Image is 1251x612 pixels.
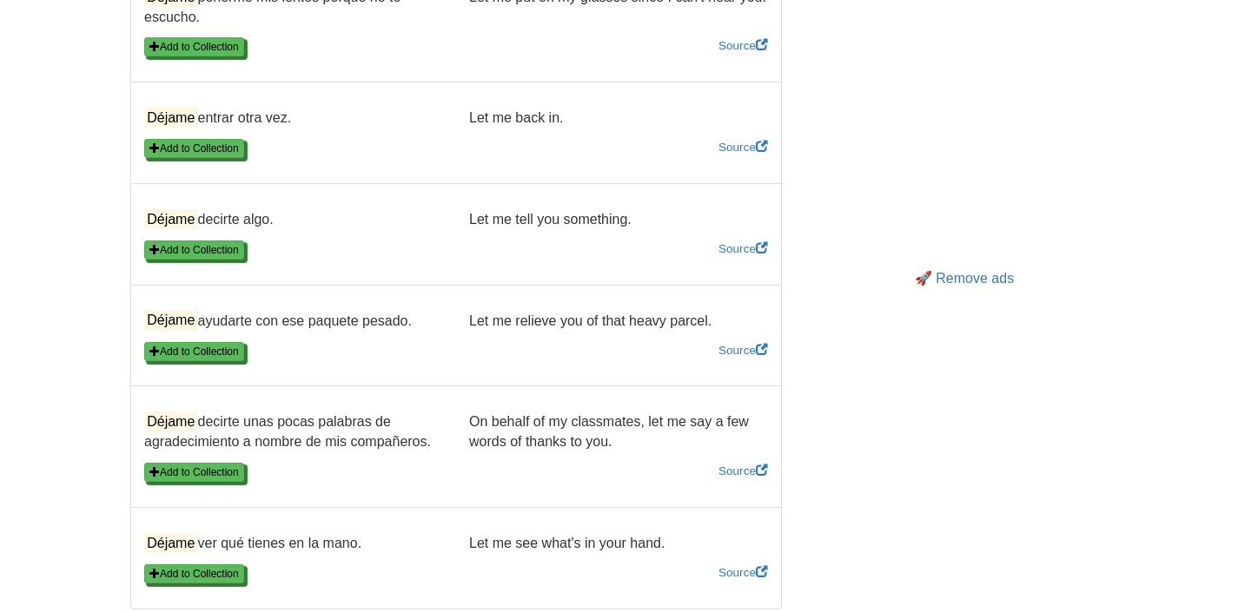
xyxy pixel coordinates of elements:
[131,210,456,230] p: decirte algo.
[131,412,456,452] p: decirte unas pocas palabras de agradecimiento a nombre de mis compañeros.
[144,310,198,330] mark: Déjame
[456,210,781,230] p: Let me tell you something.
[718,566,768,579] a: Source
[718,464,768,477] a: Source
[456,412,781,452] p: On behalf of my classmates, let me say a few words of thanks to you.
[144,463,244,482] button: Add to Collection
[144,139,244,158] button: Add to Collection
[456,109,781,128] p: Let me back in.
[131,534,456,554] p: ver qué tienes en la mano.
[144,209,198,229] mark: Déjame
[131,312,456,332] p: ayudarte con ese paquete pesado​.
[915,271,1014,286] a: 🚀 Remove ads
[144,564,244,583] button: Add to Collection
[144,37,244,56] button: Add to Collection
[144,342,244,361] button: Add to Collection
[144,240,244,260] button: Add to Collection
[456,312,781,332] p: Let me relieve you of that heavy parcel.
[456,534,781,554] p: Let me see what's in your hand.
[808,17,1121,260] iframe: Advertisement
[144,108,198,128] mark: Déjame
[718,242,768,255] a: Source
[131,109,456,128] p: entrar otra vez.
[718,39,768,52] a: Source
[144,411,198,431] mark: Déjame
[718,141,768,154] a: Source
[718,344,768,357] a: Source
[144,533,198,553] mark: Déjame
